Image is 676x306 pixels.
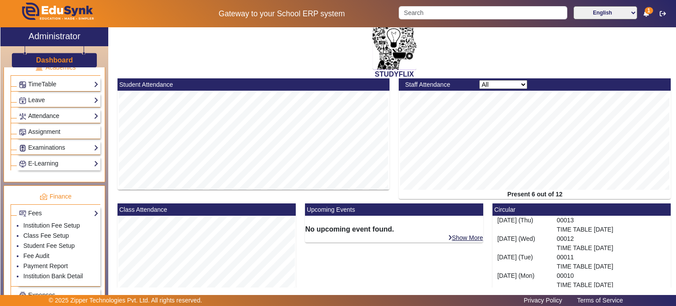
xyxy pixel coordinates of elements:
[118,78,389,91] mat-card-header: Student Attendance
[35,64,43,72] img: academic.png
[19,127,99,137] a: Assignment
[118,203,296,216] mat-card-header: Class Attendance
[557,262,666,271] p: TIME TABLE [DATE]
[305,225,483,233] h6: No upcoming event found.
[19,129,26,136] img: Assignments.png
[113,70,676,78] h2: STUDYFLIX
[19,290,99,300] a: Expenses
[11,192,100,201] p: Finance
[492,271,552,290] div: [DATE] (Mon)
[492,234,552,253] div: [DATE] (Wed)
[23,222,80,229] a: Institution Fee Setup
[399,6,567,19] input: Search
[49,296,202,305] p: © 2025 Zipper Technologies Pvt. Ltd. All rights reserved.
[557,280,666,290] p: TIME TABLE [DATE]
[174,9,389,18] h5: Gateway to your School ERP system
[19,292,26,299] img: Payroll.png
[552,216,671,234] div: 00013
[23,252,49,259] a: Fee Audit
[23,273,83,280] a: Institution Bank Detail
[573,295,627,306] a: Terms of Service
[492,203,671,216] mat-card-header: Circular
[23,232,69,239] a: Class Fee Setup
[28,291,55,299] span: Expenses
[400,80,475,89] div: Staff Attendance
[519,295,566,306] a: Privacy Policy
[305,203,483,216] mat-card-header: Upcoming Events
[0,27,108,46] a: Administrator
[552,271,671,290] div: 00010
[492,253,552,271] div: [DATE] (Tue)
[399,190,671,199] div: Present 6 out of 12
[372,15,416,70] img: 2da83ddf-6089-4dce-a9e2-416746467bdd
[557,225,666,234] p: TIME TABLE [DATE]
[557,243,666,253] p: TIME TABLE [DATE]
[36,55,73,65] a: Dashboard
[492,216,552,234] div: [DATE] (Thu)
[23,262,68,269] a: Payment Report
[552,234,671,253] div: 00012
[552,253,671,271] div: 00011
[29,31,81,41] h2: Administrator
[28,128,60,135] span: Assignment
[11,63,100,72] p: Academics
[36,56,73,64] h3: Dashboard
[448,234,484,242] a: Show More
[40,193,48,201] img: finance.png
[23,242,75,249] a: Student Fee Setup
[645,7,653,14] span: 1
